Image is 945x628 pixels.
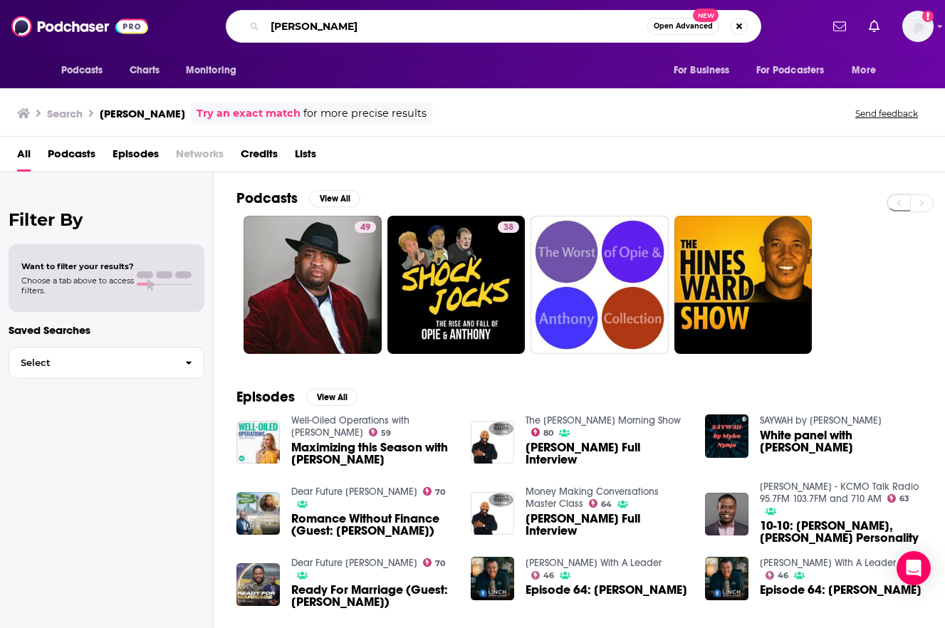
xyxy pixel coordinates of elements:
[381,430,391,436] span: 59
[902,11,934,42] button: Show profile menu
[842,57,894,84] button: open menu
[778,572,788,579] span: 46
[887,494,910,503] a: 63
[11,13,148,40] img: Podchaser - Follow, Share and Rate Podcasts
[526,513,688,537] a: Anthony O'Neal Full Interview
[236,421,280,464] a: Maximizing this Season with Anthony O' Neal
[291,486,417,498] a: Dear Future Wifey
[291,441,454,466] a: Maximizing this Season with Anthony O' Neal
[291,441,454,466] span: Maximizing this Season with [PERSON_NAME]
[61,61,103,80] span: Podcasts
[601,501,612,508] span: 64
[176,142,224,172] span: Networks
[176,57,255,84] button: open menu
[113,142,159,172] span: Episodes
[197,105,301,122] a: Try an exact match
[897,551,931,585] div: Open Intercom Messenger
[241,142,278,172] span: Credits
[526,441,688,466] a: Anthony O'Neal Full Interview
[531,428,554,436] a: 80
[863,14,885,38] a: Show notifications dropdown
[423,487,446,496] a: 70
[303,105,427,122] span: for more precise results
[130,61,160,80] span: Charts
[526,486,659,510] a: Money Making Conversations Master Class
[705,557,748,600] img: Episode 64: Anthony O'Neal
[922,11,934,22] svg: Add a profile image
[295,142,316,172] a: Lists
[760,429,922,454] span: White panel with [PERSON_NAME]
[503,221,513,235] span: 38
[498,221,519,233] a: 38
[9,323,204,337] p: Saved Searches
[236,492,280,535] img: Romance Without Finance (Guest: Anthony O'Neal)
[291,414,409,439] a: Well-Oiled Operations with Stacy Tuschl
[664,57,748,84] button: open menu
[760,557,896,569] a: Linch With A Leader
[291,584,454,608] a: Ready For Marriage (Guest: Anthony O'Neal)
[526,557,662,569] a: Linch With A Leader
[360,221,370,235] span: 49
[654,23,713,30] span: Open Advanced
[674,61,730,80] span: For Business
[355,221,376,233] a: 49
[291,557,417,569] a: Dear Future Wifey
[760,481,919,505] a: Pete Mundo - KCMO Talk Radio 95.7FM 103.7FM and 710 AM
[760,429,922,454] a: White panel with Anthony O. Neal
[309,190,360,207] button: View All
[291,513,454,537] a: Romance Without Finance (Guest: Anthony O'Neal)
[693,9,719,22] span: New
[827,14,852,38] a: Show notifications dropdown
[589,499,612,508] a: 64
[471,421,514,464] img: Anthony O'Neal Full Interview
[760,584,921,596] a: Episode 64: Anthony O'Neal
[100,107,185,120] h3: [PERSON_NAME]
[369,428,392,436] a: 59
[423,558,446,567] a: 70
[526,513,688,537] span: [PERSON_NAME] Full Interview
[387,216,526,354] a: 38
[899,496,909,502] span: 63
[47,107,83,120] h3: Search
[291,513,454,537] span: Romance Without Finance (Guest: [PERSON_NAME])
[705,493,748,536] img: 10-10: Anthony O'Neal, Dave Ramsey Personality
[435,489,445,496] span: 70
[766,571,789,580] a: 46
[236,189,298,207] h2: Podcasts
[760,414,882,426] a: SAYWAH by Myko Nynja
[526,584,687,596] span: Episode 64: [PERSON_NAME]
[9,358,174,367] span: Select
[17,142,31,172] a: All
[531,571,555,580] a: 46
[526,584,687,596] a: Episode 64: Anthony O'Neal
[471,557,514,600] img: Episode 64: Anthony O'Neal
[51,57,122,84] button: open menu
[265,15,647,38] input: Search podcasts, credits, & more...
[306,389,357,406] button: View All
[48,142,95,172] a: Podcasts
[9,347,204,379] button: Select
[236,388,295,406] h2: Episodes
[236,563,280,607] img: Ready For Marriage (Guest: Anthony O'Neal)
[471,492,514,535] img: Anthony O'Neal Full Interview
[435,560,445,567] span: 70
[756,61,825,80] span: For Podcasters
[760,584,921,596] span: Episode 64: [PERSON_NAME]
[526,414,681,426] a: The Steve Harvey Morning Show
[747,57,845,84] button: open menu
[902,11,934,42] span: Logged in as shcarlos
[244,216,382,354] a: 49
[9,209,204,230] h2: Filter By
[705,414,748,458] img: White panel with Anthony O. Neal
